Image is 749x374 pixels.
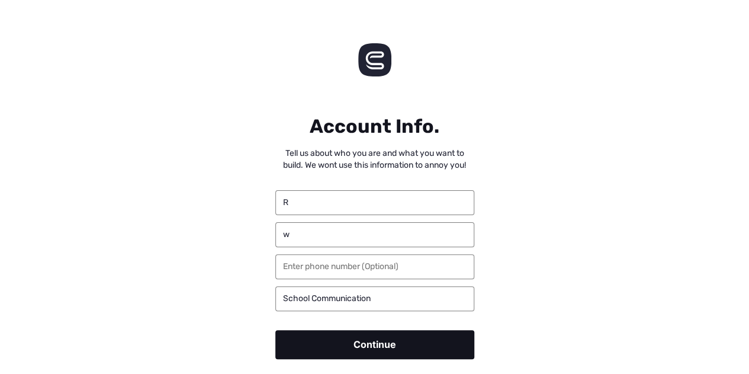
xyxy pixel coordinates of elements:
[358,43,391,76] img: Codeless logo
[275,286,474,311] input: Enter project name
[275,222,474,247] input: Enter last name
[275,254,474,279] input: Enter phone number (Optional)
[275,330,474,359] div: Continue
[275,190,474,215] input: Enter first name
